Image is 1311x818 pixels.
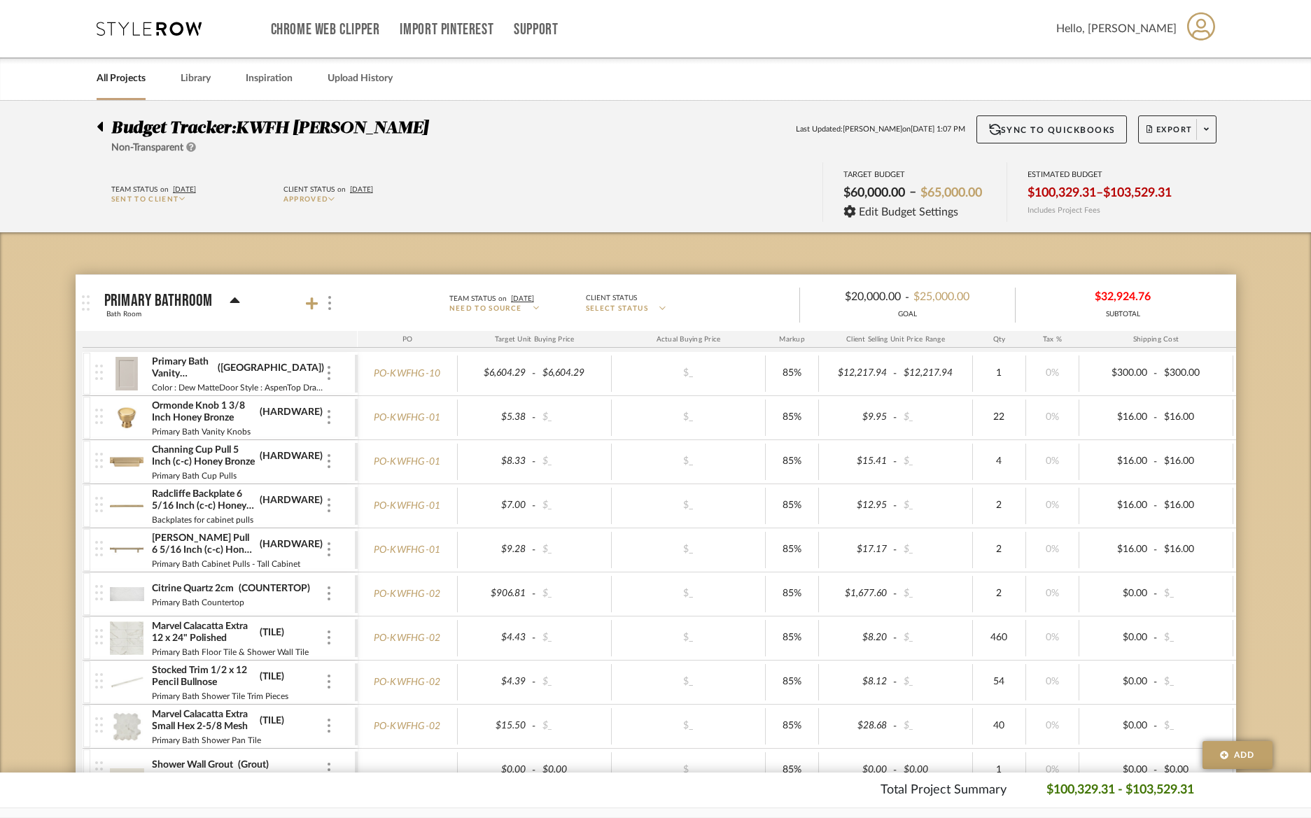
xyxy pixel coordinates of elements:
[1160,451,1228,472] div: $16.00
[976,115,1127,143] button: Sync to QuickBooks
[151,582,234,595] div: Citrine Quartz 2cm
[1084,363,1152,383] div: $300.00
[374,544,441,556] a: PO-KWFHG-01
[538,584,607,604] div: $_
[110,577,144,611] img: 70c59a26-c191-4402-aa51-cd6a3750bd9b_50x50.jpg
[1028,206,1100,215] span: Includes Project Fees
[449,304,522,314] span: Need to Source
[538,540,607,560] div: $_
[1233,331,1301,348] div: Ship. Markup %
[400,24,493,36] a: Import Pinterest
[271,24,380,36] a: Chrome Web Clipper
[650,540,727,560] div: $_
[104,292,213,309] p: Primary Bathroom
[770,628,814,648] div: 85%
[1056,20,1177,37] span: Hello, [PERSON_NAME]
[111,183,157,196] div: Team Status
[374,721,441,733] a: PO-KWFHG-02
[905,289,909,306] span: -
[462,363,531,383] div: $6,604.29
[1030,760,1074,780] div: 0%
[1030,495,1074,516] div: 0%
[110,665,144,699] img: e17abd7e-6171-4a01-ae82-88693c1f61ea_50x50.jpg
[1030,672,1074,692] div: 0%
[891,587,899,601] span: -
[160,186,169,193] span: on
[911,124,965,136] span: [DATE] 1:07 PM
[977,584,1021,604] div: 2
[462,495,531,516] div: $7.00
[1151,543,1160,557] span: -
[1151,763,1160,777] span: -
[462,672,531,692] div: $4.39
[770,540,814,560] div: 85%
[899,451,968,472] div: $_
[1095,309,1151,320] div: SUBTOTAL
[1030,407,1074,428] div: 0%
[514,24,558,36] a: Support
[1084,760,1152,780] div: $0.00
[770,407,814,428] div: 85%
[530,719,538,733] span: -
[770,760,814,780] div: 85%
[259,494,323,507] div: (HARDWARE)
[843,170,986,179] div: TARGET BUDGET
[374,677,441,689] a: PO-KWFHG-02
[462,451,531,472] div: $8.33
[1084,495,1152,516] div: $16.00
[977,451,1021,472] div: 4
[328,719,330,733] img: 3dots-v.svg
[916,181,986,205] div: $65,000.00
[110,357,144,390] img: 5a8a2dfe-808d-41ce-9cd5-ed85bd914fd7_50x50.jpg
[800,309,1015,320] div: GOAL
[374,633,441,644] a: PO-KWFHG-02
[95,585,103,600] img: vertical-grip.svg
[1138,115,1217,143] button: Export
[1028,185,1096,201] span: $100,329.31
[328,542,330,556] img: 3dots-v.svg
[530,763,538,777] span: -
[1160,584,1228,604] div: $_
[650,495,727,516] div: $_
[1151,455,1160,469] span: -
[374,368,441,380] a: PO-KWFHG-10
[1151,587,1160,601] span: -
[530,587,538,601] span: -
[151,532,255,557] div: [PERSON_NAME] Pull 6 5/16 Inch (c-c) Honey Bronze
[449,292,496,305] div: Team Status
[902,124,911,136] span: on
[891,675,899,689] span: -
[1079,331,1233,348] div: Shipping Cost
[1046,781,1194,800] p: $100,329.31 - $103,529.31
[891,763,899,777] span: -
[110,754,144,787] img: 6af20074-f02f-4562-8a83-8e09af941a8e_50x50.jpg
[1084,584,1152,604] div: $0.00
[538,716,607,736] div: $_
[328,410,330,424] img: 3dots-v.svg
[819,331,973,348] div: Client Selling Unit Price Range
[95,409,103,424] img: vertical-grip.svg
[1026,331,1079,348] div: Tax %
[650,407,727,428] div: $_
[1160,760,1228,780] div: $0.00
[1030,716,1074,736] div: 0%
[374,456,441,468] a: PO-KWFHG-01
[1084,716,1152,736] div: $0.00
[1151,499,1160,513] span: -
[766,331,819,348] div: Markup
[899,716,968,736] div: $_
[1160,363,1228,383] div: $300.00
[823,363,892,383] div: $12,217.94
[823,540,892,560] div: $17.17
[151,469,237,483] div: Primary Bath Cup Pulls
[1028,170,1172,179] div: ESTIMATED BUDGET
[151,400,255,425] div: Ormonde Knob 1 3/8 Inch Honey Bronze
[530,543,538,557] span: -
[462,584,531,604] div: $906.81
[217,362,325,375] div: ([GEOGRAPHIC_DATA])
[1160,716,1228,736] div: $_
[151,664,255,689] div: Stocked Trim 1/2 x 12 Pencil Bullnose
[538,363,607,383] div: $6,604.29
[977,628,1021,648] div: 460
[1030,628,1074,648] div: 0%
